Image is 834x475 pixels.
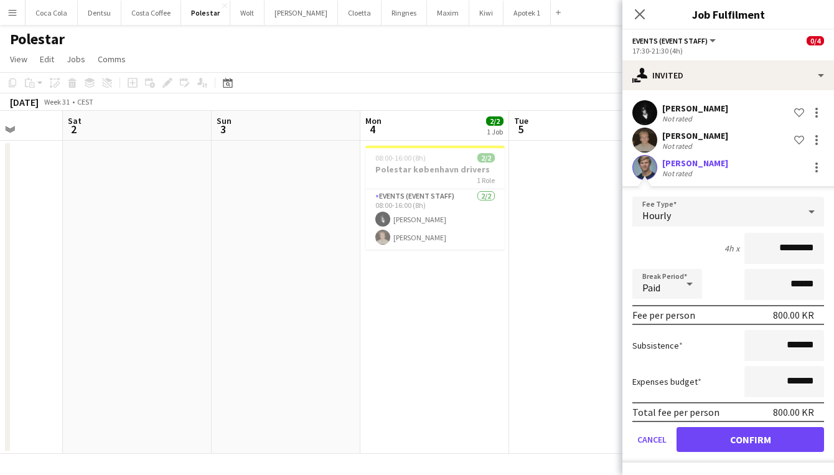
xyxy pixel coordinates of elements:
[632,376,701,387] label: Expenses budget
[78,1,121,25] button: Dentsu
[215,122,232,136] span: 3
[632,406,719,418] div: Total fee per person
[662,141,695,151] div: Not rated
[77,97,93,106] div: CEST
[807,36,824,45] span: 0/4
[512,122,528,136] span: 5
[365,115,382,126] span: Mon
[382,1,427,25] button: Ringnes
[486,116,504,126] span: 2/2
[363,122,382,136] span: 4
[724,243,739,254] div: 4h x
[642,209,671,222] span: Hourly
[375,153,426,162] span: 08:00-16:00 (8h)
[10,54,27,65] span: View
[662,130,728,141] div: [PERSON_NAME]
[487,127,503,136] div: 1 Job
[181,1,230,25] button: Polestar
[62,51,90,67] a: Jobs
[662,169,695,178] div: Not rated
[514,115,528,126] span: Tue
[10,96,39,108] div: [DATE]
[365,146,505,250] app-job-card: 08:00-16:00 (8h)2/2Polestar københavn drivers1 RoleEvents (Event Staff)2/208:00-16:00 (8h)[PERSON...
[622,60,834,90] div: Invited
[662,114,695,123] div: Not rated
[338,1,382,25] button: Cloetta
[265,1,338,25] button: [PERSON_NAME]
[217,115,232,126] span: Sun
[773,309,814,321] div: 800.00 KR
[477,153,495,162] span: 2/2
[35,51,59,67] a: Edit
[230,1,265,25] button: Wolt
[427,1,469,25] button: Maxim
[10,30,65,49] h1: Polestar
[773,406,814,418] div: 800.00 KR
[93,51,131,67] a: Comms
[632,427,672,452] button: Cancel
[68,115,82,126] span: Sat
[632,36,708,45] span: Events (Event Staff)
[66,122,82,136] span: 2
[5,51,32,67] a: View
[365,164,505,175] h3: Polestar københavn drivers
[662,103,728,114] div: [PERSON_NAME]
[98,54,126,65] span: Comms
[41,97,72,106] span: Week 31
[40,54,54,65] span: Edit
[365,189,505,250] app-card-role: Events (Event Staff)2/208:00-16:00 (8h)[PERSON_NAME][PERSON_NAME]
[67,54,85,65] span: Jobs
[632,309,695,321] div: Fee per person
[632,36,718,45] button: Events (Event Staff)
[642,281,660,294] span: Paid
[662,158,728,169] div: [PERSON_NAME]
[622,6,834,22] h3: Job Fulfilment
[26,1,78,25] button: Coca Cola
[469,1,504,25] button: Kiwi
[632,340,683,351] label: Subsistence
[477,176,495,185] span: 1 Role
[504,1,551,25] button: Apotek 1
[632,46,824,55] div: 17:30-21:30 (4h)
[677,427,824,452] button: Confirm
[121,1,181,25] button: Costa Coffee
